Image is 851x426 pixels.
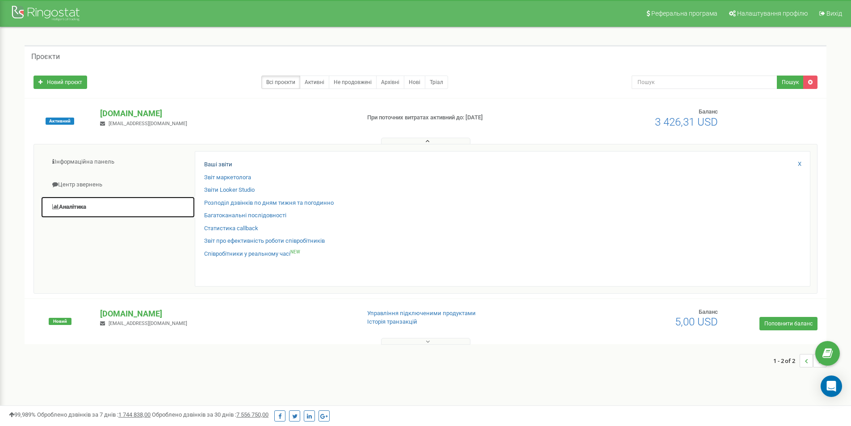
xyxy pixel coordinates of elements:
[41,196,195,218] a: Аналiтика
[41,174,195,196] a: Центр звернень
[632,76,777,89] input: Пошук
[826,10,842,17] span: Вихід
[773,354,800,367] span: 1 - 2 of 2
[204,250,300,258] a: Співробітники у реальному часіNEW
[737,10,808,17] span: Налаштування профілю
[367,310,476,316] a: Управління підключеними продуктами
[777,76,804,89] button: Пошук
[204,186,255,194] a: Звіти Looker Studio
[100,308,352,320] p: [DOMAIN_NAME]
[300,76,329,89] a: Активні
[204,199,334,207] a: Розподіл дзвінків по дням тижня та погодинно
[367,114,553,122] p: При поточних витратах активний до: [DATE]
[759,317,817,330] a: Поповнити баланс
[31,53,60,61] h5: Проєкти
[41,151,195,173] a: Інформаційна панель
[204,173,251,182] a: Звіт маркетолога
[152,411,268,418] span: Оброблено дзвінків за 30 днів :
[376,76,404,89] a: Архівні
[261,76,300,89] a: Всі проєкти
[37,411,151,418] span: Оброблено дзвінків за 7 днів :
[236,411,268,418] u: 7 556 750,00
[655,116,718,128] span: 3 426,31 USD
[204,211,286,220] a: Багатоканальні послідовності
[651,10,717,17] span: Реферальна програма
[46,118,74,125] span: Активний
[118,411,151,418] u: 1 744 838,00
[699,108,718,115] span: Баланс
[204,160,232,169] a: Ваші звіти
[404,76,425,89] a: Нові
[367,318,417,325] a: Історія транзакцій
[425,76,448,89] a: Тріал
[290,249,300,254] sup: NEW
[9,411,36,418] span: 99,989%
[204,237,325,245] a: Звіт про ефективність роботи співробітників
[675,316,718,328] span: 5,00 USD
[798,160,801,169] a: X
[821,375,842,397] div: Open Intercom Messenger
[34,76,87,89] a: Новий проєкт
[773,345,826,376] nav: ...
[109,321,187,326] span: [EMAIL_ADDRESS][DOMAIN_NAME]
[49,318,71,325] span: Новий
[109,121,187,127] span: [EMAIL_ADDRESS][DOMAIN_NAME]
[699,308,718,315] span: Баланс
[100,108,352,119] p: [DOMAIN_NAME]
[329,76,377,89] a: Не продовжені
[204,224,258,233] a: Статистика callback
